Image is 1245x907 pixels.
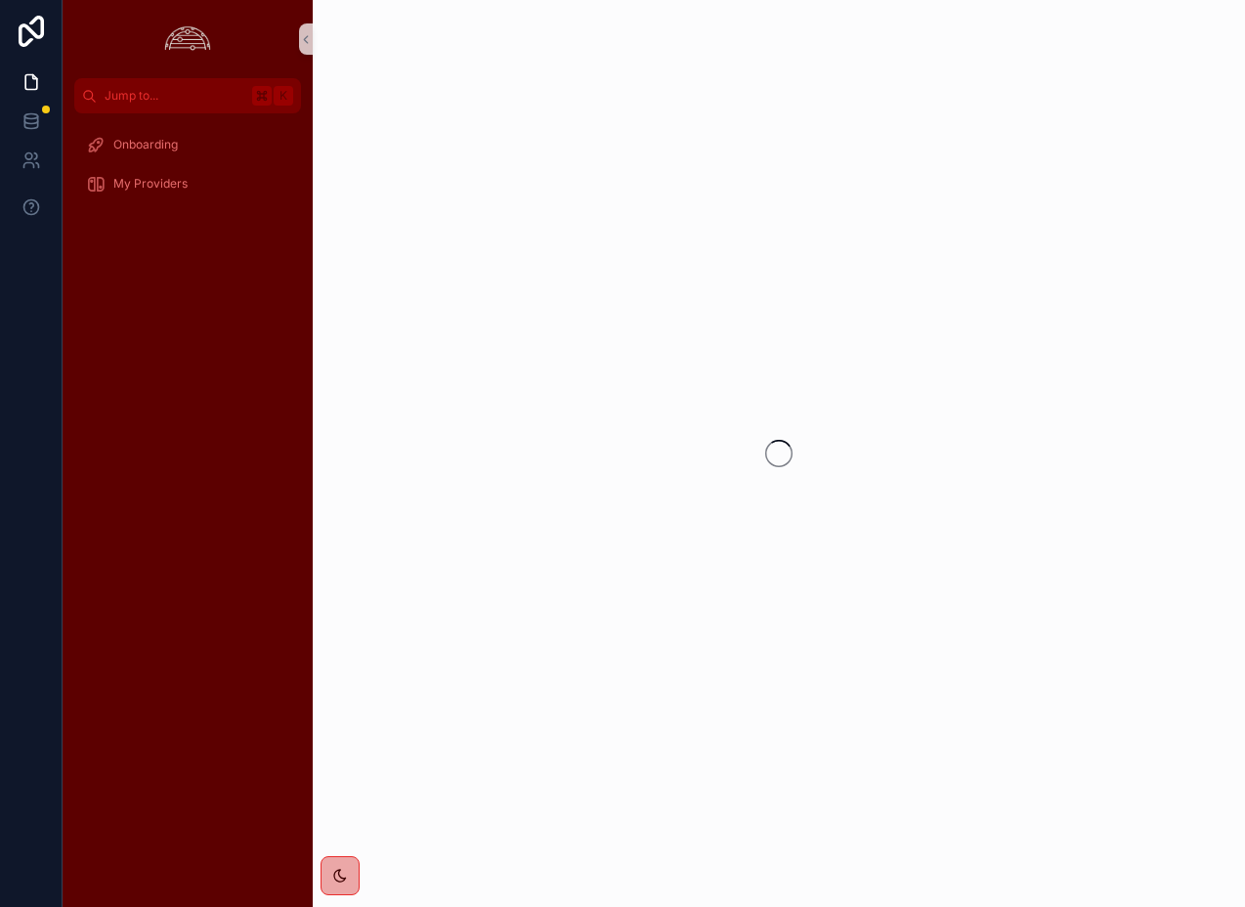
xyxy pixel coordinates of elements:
div: scrollable content [63,113,313,227]
span: My Providers [113,176,188,192]
span: Jump to... [105,88,244,104]
a: Onboarding [74,127,301,162]
span: K [276,88,291,104]
a: My Providers [74,166,301,201]
img: App logo [159,23,216,55]
button: Jump to...K [74,78,301,113]
span: Onboarding [113,137,178,152]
